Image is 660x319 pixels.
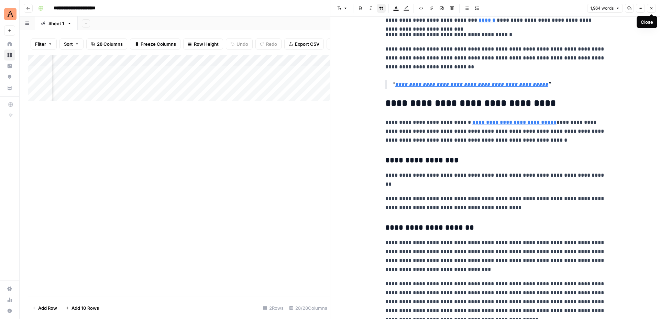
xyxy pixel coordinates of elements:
[64,41,73,47] span: Sort
[35,41,46,47] span: Filter
[35,16,78,30] a: Sheet 1
[255,38,282,49] button: Redo
[97,41,123,47] span: 28 Columns
[61,302,103,313] button: Add 10 Rows
[38,305,57,311] span: Add Row
[4,305,15,316] button: Help + Support
[226,38,253,49] button: Undo
[587,4,623,13] button: 1,964 words
[4,294,15,305] a: Usage
[86,38,127,49] button: 28 Columns
[4,5,15,23] button: Workspace: Animalz
[286,302,330,313] div: 28/28 Columns
[4,71,15,82] a: Opportunities
[141,41,176,47] span: Freeze Columns
[4,8,16,20] img: Animalz Logo
[236,41,248,47] span: Undo
[295,41,319,47] span: Export CSV
[590,5,614,11] span: 1,964 words
[31,38,57,49] button: Filter
[4,283,15,294] a: Settings
[183,38,223,49] button: Row Height
[284,38,324,49] button: Export CSV
[130,38,180,49] button: Freeze Columns
[71,305,99,311] span: Add 10 Rows
[4,82,15,93] a: Your Data
[260,302,286,313] div: 2 Rows
[59,38,84,49] button: Sort
[194,41,219,47] span: Row Height
[4,60,15,71] a: Insights
[266,41,277,47] span: Redo
[4,38,15,49] a: Home
[4,49,15,60] a: Browse
[28,302,61,313] button: Add Row
[48,20,64,27] div: Sheet 1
